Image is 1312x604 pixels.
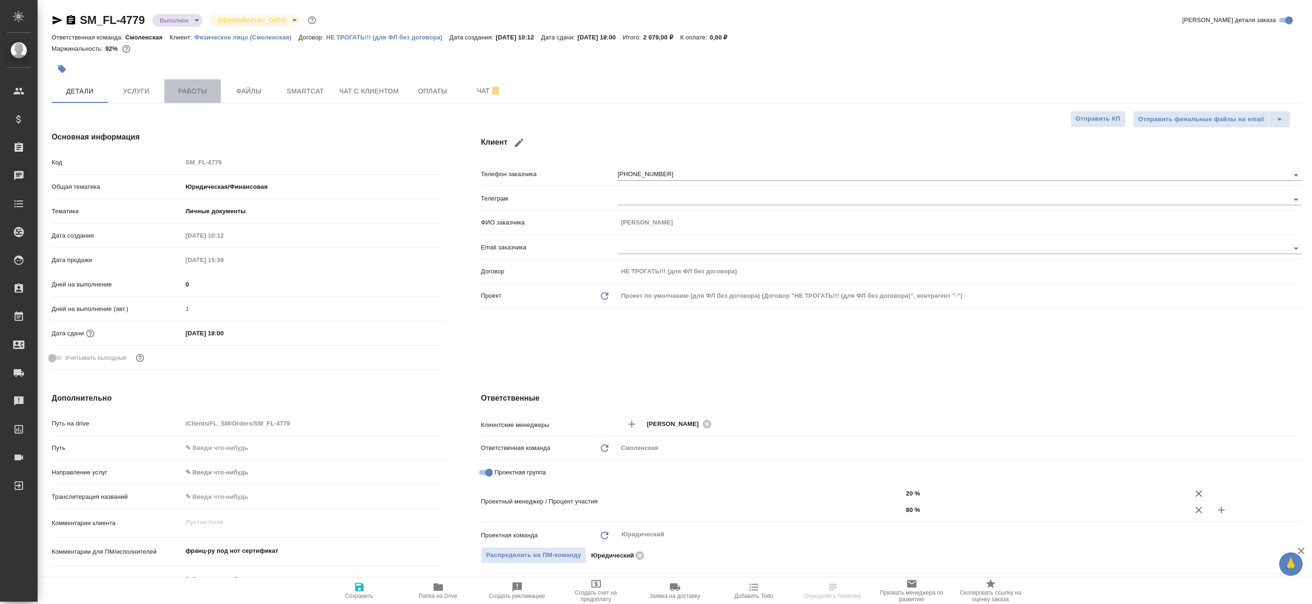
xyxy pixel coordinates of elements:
[903,503,1188,517] input: ✎ Введи что-нибудь
[481,547,587,564] button: Распределить на ПМ-команду
[399,578,478,604] button: Папка на Drive
[489,593,545,599] span: Создать рекламацию
[125,34,170,41] p: Смоленская
[299,34,326,41] p: Договор:
[618,216,1302,229] input: Пустое поле
[557,578,636,604] button: Создать счет на предоплату
[182,179,443,195] div: Юридическая/Финансовая
[541,34,577,41] p: Дата сдачи:
[903,487,1188,500] input: ✎ Введи что-нибудь
[419,593,458,599] span: Папка на Drive
[481,267,618,276] p: Договор
[636,578,714,604] button: Заявка на доставку
[226,85,272,97] span: Файлы
[182,417,443,430] input: Пустое поле
[793,578,872,604] button: Определить тематику
[734,593,773,599] span: Добавить Todo
[326,33,450,41] a: НЕ ТРОГАТЬ!!! (для ФЛ без договора)
[1071,111,1126,127] button: Отправить КП
[339,85,399,97] span: Чат с клиентом
[182,543,443,559] textarea: франц-ру под нот сертификат
[52,158,182,167] p: Код
[643,34,680,41] p: 2 079,00 ₽
[714,578,793,604] button: Добавить Todo
[215,16,288,24] button: [DEMOGRAPHIC_DATA]
[52,547,182,557] p: Комментарии для ПМ/исполнителей
[52,519,182,528] p: Комментарии клиента
[710,34,735,41] p: 0,00 ₽
[481,194,618,203] p: Телеграм
[481,420,618,430] p: Клиентские менеджеры
[152,14,202,27] div: Выполнен
[649,593,700,599] span: Заявка на доставку
[481,497,618,506] p: Проектный менеджер / Процент участия
[618,440,1302,456] div: Смоленская
[496,34,541,41] p: [DATE] 10:12
[1283,554,1299,574] span: 🙏
[182,326,264,340] input: ✎ Введи что-нибудь
[1133,111,1290,128] div: split button
[65,353,127,363] span: Учитывать выходные
[52,182,182,192] p: Общая тематика
[52,304,182,314] p: Дней на выполнение (авт.)
[1076,114,1120,124] span: Отправить КП
[481,218,618,227] p: ФИО заказчика
[481,170,618,179] p: Телефон заказчика
[410,85,455,97] span: Оплаты
[490,85,501,97] svg: Отписаться
[182,441,443,455] input: ✎ Введи что-нибудь
[1133,111,1269,128] button: Отправить финальные файлы на email
[57,85,102,97] span: Детали
[618,288,1302,304] div: Проект по умолчанию (для ФЛ без договора) (Договор "НЕ ТРОГАТЬ!!! (для ФЛ без договора)", контраг...
[326,34,450,41] p: НЕ ТРОГАТЬ!!! (для ФЛ без договора)
[1296,423,1298,425] button: Open
[647,418,714,430] div: [PERSON_NAME]
[52,393,443,404] h4: Дополнительно
[591,551,634,560] p: Юридический
[52,231,182,240] p: Дата создания
[878,589,946,603] span: Призвать менеджера по развитию
[481,547,587,564] span: В заказе уже есть ответственный ПМ или ПМ группа
[134,352,146,364] button: Выбери, если сб и вс нужно считать рабочими днями для выполнения заказа.
[114,85,159,97] span: Услуги
[52,207,182,216] p: Тематика
[450,34,496,41] p: Дата создания:
[52,468,182,477] p: Направление услуг
[621,413,643,435] button: Добавить менеджера
[52,492,182,502] p: Транслитерация названий
[562,589,630,603] span: Создать счет на предоплату
[194,33,298,41] a: Физическое лицо (Смоленская)
[1289,169,1303,182] button: Open
[898,509,900,511] button: Open
[481,243,618,252] p: Email заказчика
[80,14,145,26] a: SM_FL-4779
[680,34,710,41] p: К оплате:
[52,256,182,265] p: Дата продажи
[105,45,120,52] p: 92%
[52,280,182,289] p: Дней на выполнение
[170,34,194,41] p: Клиент:
[466,85,512,97] span: Чат
[52,132,443,143] h4: Основная информация
[951,578,1030,604] button: Скопировать ссылку на оценку заказа
[1138,114,1264,125] span: Отправить финальные файлы на email
[283,85,328,97] span: Smartcat
[306,14,318,26] button: Доп статусы указывают на важность/срочность заказа
[486,550,582,561] span: Распределить на ПМ-команду
[65,15,77,26] button: Скопировать ссылку
[1289,242,1303,255] button: Open
[52,443,182,453] p: Путь
[182,203,443,219] div: Личные документы
[495,468,546,477] span: Проектная группа
[157,16,191,24] button: Выполнен
[957,589,1025,603] span: Скопировать ссылку на оценку заказа
[804,593,861,599] span: Определить тематику
[186,468,432,477] div: ✎ Введи что-нибудь
[52,419,182,428] p: Путь на drive
[182,465,443,480] div: ✎ Введи что-нибудь
[618,264,1302,278] input: Пустое поле
[182,253,264,267] input: Пустое поле
[481,291,502,301] p: Проект
[481,531,538,540] p: Проектная команда
[577,34,623,41] p: [DATE] 18:00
